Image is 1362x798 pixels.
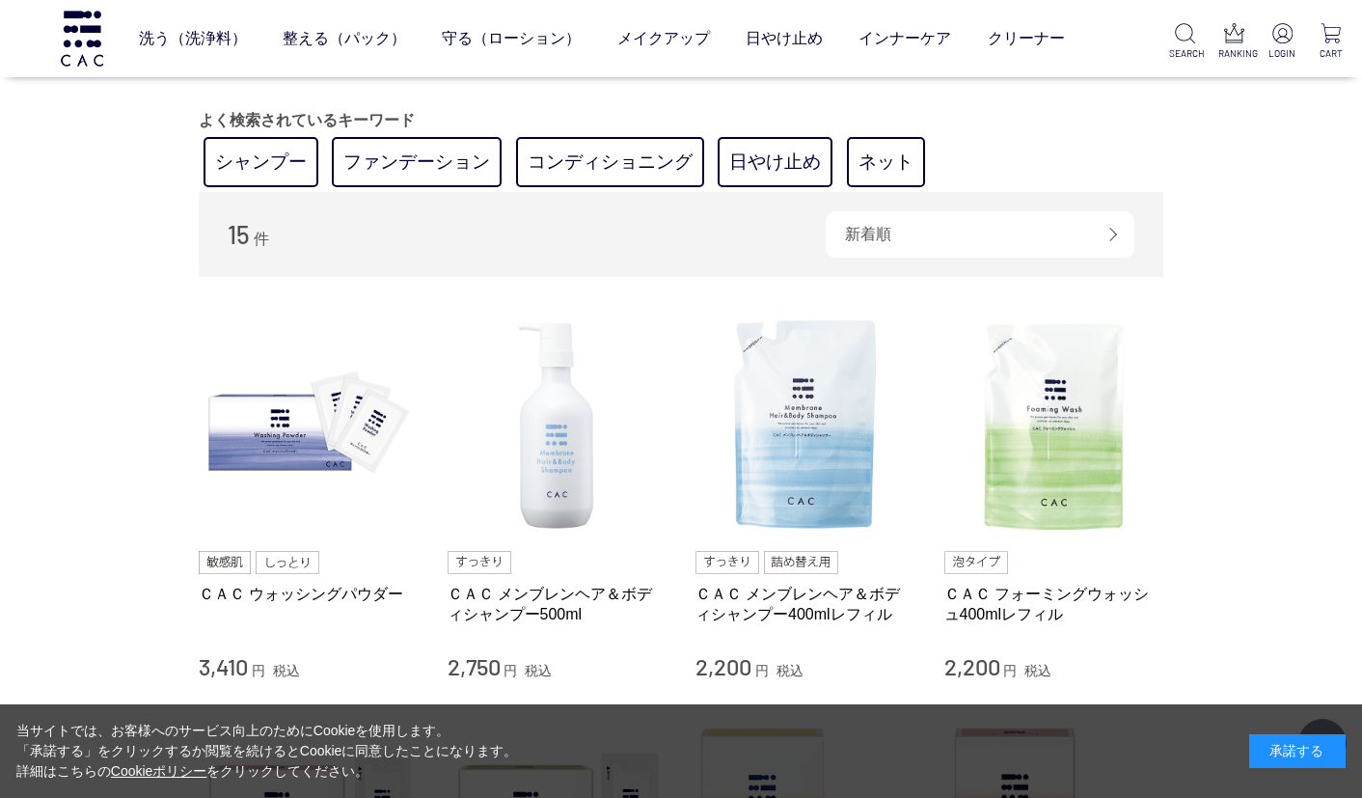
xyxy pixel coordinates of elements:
a: 洗う（洗浄料） [139,12,247,66]
span: 税込 [273,663,300,678]
p: SEARCH [1169,46,1200,61]
a: ＣＡＣ フォーミングウォッシュ400mlレフィル [944,584,1164,625]
img: 詰め替え用 [764,551,838,574]
p: CART [1316,46,1347,61]
p: LOGIN [1267,46,1297,61]
a: ＣＡＣ メンブレンヘア＆ボディシャンプー500ml [448,584,667,625]
a: Cookieポリシー [111,763,207,779]
div: 当サイトでは、お客様へのサービス向上のためにCookieを使用します。 「承諾する」をクリックするか閲覧を続けるとCookieに同意したことになります。 詳細はこちらの をクリックしてください。 [16,721,518,782]
p: RANKING [1218,46,1249,61]
a: インナーケア [858,12,951,66]
img: logo [58,11,106,66]
span: 円 [252,663,265,678]
span: 3,410 [199,652,248,680]
img: すっきり [695,551,759,574]
p: よく検索されているキーワード [199,109,1163,132]
span: 税込 [776,663,804,678]
img: 敏感肌 [199,551,251,574]
a: SEARCH [1169,23,1200,61]
a: メイクアップ [617,12,710,66]
span: 円 [755,663,769,678]
a: 日やけ止め [746,12,823,66]
span: 件 [254,231,269,247]
img: しっとり [256,551,319,574]
span: 15 [228,219,250,249]
img: ＣＡＣ メンブレンヘア＆ボディシャンプー500ml [448,316,667,536]
img: 泡タイプ [944,551,1008,574]
a: RANKING [1218,23,1249,61]
a: コンディショニング [516,137,704,188]
a: ファンデーション [332,137,502,188]
a: クリーナー [988,12,1065,66]
div: 承諾する [1249,734,1346,768]
a: ＣＡＣ メンブレンヘア＆ボディシャンプー400mlレフィル [695,584,915,625]
img: すっきり [448,551,511,574]
span: 税込 [525,663,552,678]
span: 円 [1003,663,1017,678]
span: 2,200 [944,652,1000,680]
img: ＣＡＣ フォーミングウォッシュ400mlレフィル [944,316,1164,536]
a: シャンプー [204,137,318,188]
a: CART [1316,23,1347,61]
span: 税込 [1024,663,1051,678]
div: 新着順 [826,211,1134,258]
span: 円 [504,663,517,678]
a: ＣＡＣ ウォッシングパウダー [199,584,419,604]
span: 2,200 [695,652,751,680]
a: ネット [847,137,925,188]
span: 2,750 [448,652,501,680]
a: 守る（ローション） [442,12,581,66]
a: LOGIN [1267,23,1297,61]
a: 日やけ止め [718,137,832,188]
a: 整える（パック） [283,12,406,66]
img: ＣＡＣ メンブレンヘア＆ボディシャンプー400mlレフィル [695,316,915,536]
img: ＣＡＣ ウォッシングパウダー [199,316,419,536]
